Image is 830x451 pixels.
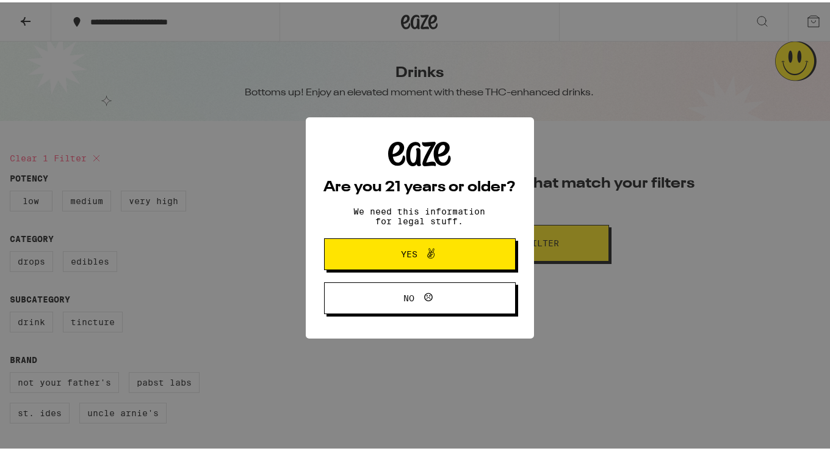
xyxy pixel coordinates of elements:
span: Yes [401,248,417,256]
span: No [404,291,415,300]
p: We need this information for legal stuff. [344,204,496,224]
button: Yes [324,236,516,268]
span: Hi. Need any help? [7,9,88,18]
h2: Are you 21 years or older? [324,178,516,193]
button: No [324,280,516,312]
